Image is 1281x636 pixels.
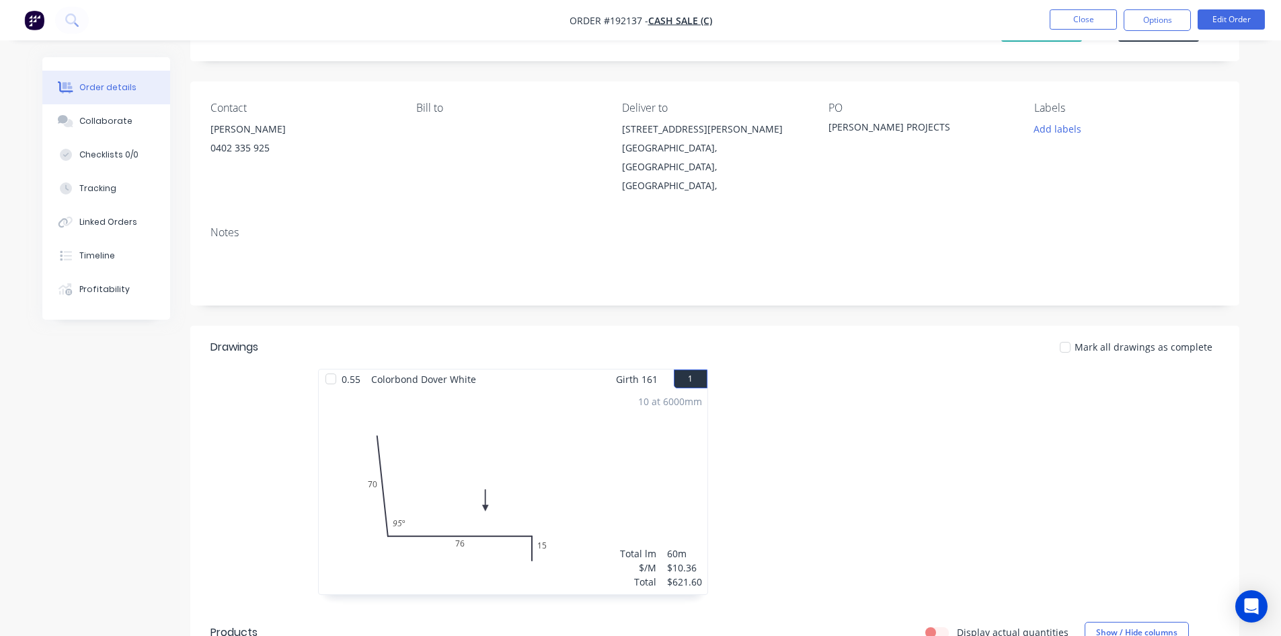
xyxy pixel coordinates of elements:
[79,149,139,161] div: Checklists 0/0
[416,102,600,114] div: Bill to
[616,369,658,389] span: Girth 161
[79,250,115,262] div: Timeline
[79,216,137,228] div: Linked Orders
[210,120,395,163] div: [PERSON_NAME]0402 335 925
[42,273,170,306] button: Profitability
[42,239,170,273] button: Timeline
[210,339,258,355] div: Drawings
[319,389,707,594] div: 070761595º10 at 6000mmTotal lm$/MTotal60m$10.36$621.60
[79,115,132,127] div: Collaborate
[667,561,702,575] div: $10.36
[667,546,702,561] div: 60m
[622,120,806,195] div: [STREET_ADDRESS][PERSON_NAME][GEOGRAPHIC_DATA], [GEOGRAPHIC_DATA], [GEOGRAPHIC_DATA],
[42,104,170,138] button: Collaborate
[1034,102,1218,114] div: Labels
[570,14,648,27] span: Order #192137 -
[622,102,806,114] div: Deliver to
[42,172,170,205] button: Tracking
[667,575,702,589] div: $621.60
[1124,9,1191,31] button: Options
[42,71,170,104] button: Order details
[42,138,170,172] button: Checklists 0/0
[79,81,137,94] div: Order details
[828,102,1013,114] div: PO
[79,283,130,295] div: Profitability
[638,394,702,409] div: 10 at 6000mm
[366,369,481,389] span: Colorbond Dover White
[1027,120,1089,138] button: Add labels
[210,102,395,114] div: Contact
[674,369,707,388] button: 1
[620,561,656,575] div: $/M
[210,120,395,139] div: [PERSON_NAME]
[620,546,656,561] div: Total lm
[1235,590,1268,623] div: Open Intercom Messenger
[622,139,806,195] div: [GEOGRAPHIC_DATA], [GEOGRAPHIC_DATA], [GEOGRAPHIC_DATA],
[42,205,170,239] button: Linked Orders
[648,14,712,27] a: Cash Sale (C)
[622,120,806,139] div: [STREET_ADDRESS][PERSON_NAME]
[24,10,44,30] img: Factory
[1050,9,1117,30] button: Close
[79,182,116,195] div: Tracking
[1198,9,1265,30] button: Edit Order
[210,226,1219,239] div: Notes
[1075,340,1212,354] span: Mark all drawings as complete
[828,120,997,139] div: [PERSON_NAME] PROJECTS
[620,575,656,589] div: Total
[210,139,395,157] div: 0402 335 925
[336,369,366,389] span: 0.55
